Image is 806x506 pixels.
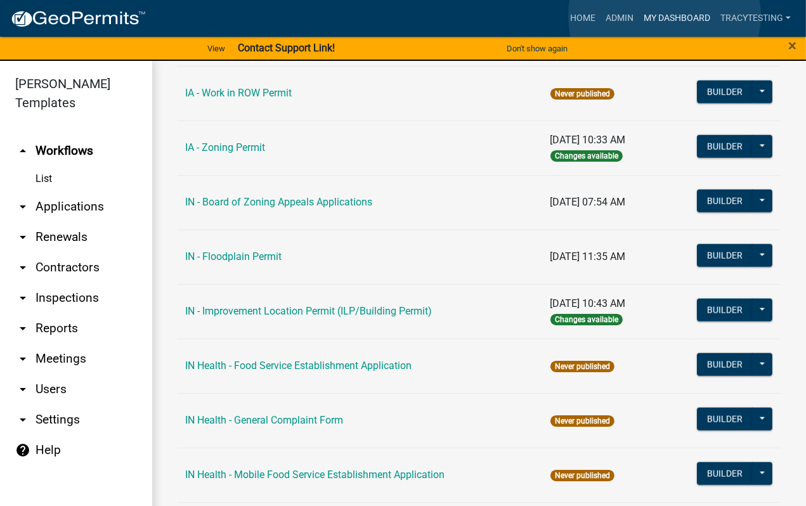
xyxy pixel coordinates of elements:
a: IN Health - Mobile Food Service Establishment Application [185,469,445,481]
span: Never published [550,88,614,100]
span: Never published [550,415,614,427]
button: Don't show again [502,38,573,59]
span: Never published [550,361,614,372]
span: Changes available [550,150,623,162]
span: [DATE] 07:54 AM [550,196,626,208]
i: arrow_drop_down [15,199,30,214]
button: Builder [697,190,753,212]
i: arrow_drop_down [15,412,30,427]
button: Close [788,38,796,53]
button: Builder [697,299,753,321]
a: IN - Board of Zoning Appeals Applications [185,196,372,208]
i: help [15,443,30,458]
span: Never published [550,470,614,481]
i: arrow_drop_up [15,143,30,159]
i: arrow_drop_down [15,351,30,367]
a: IN Health - General Complaint Form [185,414,343,426]
i: arrow_drop_down [15,260,30,275]
a: Home [565,6,601,30]
span: Changes available [550,314,623,325]
span: [DATE] 11:35 AM [550,250,626,263]
i: arrow_drop_down [15,321,30,336]
a: IN - Floodplain Permit [185,250,282,263]
span: [DATE] 10:43 AM [550,297,626,309]
button: Builder [697,81,753,103]
button: Builder [697,462,753,485]
i: arrow_drop_down [15,230,30,245]
button: Builder [697,244,753,267]
strong: Contact Support Link! [238,42,335,54]
button: Builder [697,408,753,431]
a: tracytesting [715,6,796,30]
span: × [788,37,796,55]
button: Builder [697,353,753,376]
a: My Dashboard [639,6,715,30]
a: IN Health - Food Service Establishment Application [185,360,412,372]
i: arrow_drop_down [15,382,30,397]
a: IA - Work in ROW Permit [185,87,292,99]
button: Builder [697,135,753,158]
i: arrow_drop_down [15,290,30,306]
a: IN - Improvement Location Permit (ILP/Building Permit) [185,305,432,317]
a: IA - Zoning Permit [185,141,265,153]
a: View [202,38,230,59]
span: [DATE] 10:33 AM [550,134,626,146]
a: Admin [601,6,639,30]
